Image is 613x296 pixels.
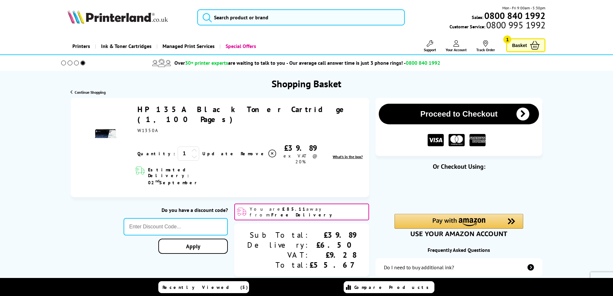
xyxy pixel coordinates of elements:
a: Basket 1 [506,38,545,52]
div: £39.89 [310,230,356,240]
span: Continue Shopping [75,90,106,95]
a: Compare Products [344,281,434,293]
span: 0800 840 1992 [406,60,440,66]
b: £85.11 [282,206,306,212]
span: W1350A [137,128,157,133]
a: Printers [68,38,95,54]
div: £55.67 [310,260,356,270]
span: You are away from [250,206,367,218]
div: Total: [247,260,310,270]
span: Sales: [472,14,483,20]
a: Apply [158,239,228,254]
span: 0800 995 1992 [485,22,545,28]
span: 30+ printer experts [185,60,228,66]
div: £9.28 [310,250,356,260]
a: Track Order [476,40,495,52]
span: Estimated Delivery: 02 September [148,167,228,186]
div: Do I need to buy additional ink? [384,264,454,271]
img: Printerland Logo [68,10,168,24]
a: HP 135A Black Toner Cartridge (1,100 Pages) [137,104,350,124]
b: Free Delivery [271,212,335,218]
sup: nd [155,178,159,183]
input: Search product or brand [197,9,405,25]
div: Delivery: [247,240,310,250]
span: Remove [241,151,266,157]
a: Your Account [446,40,467,52]
span: 1 [503,35,511,43]
h1: Shopping Basket [272,77,341,90]
div: Amazon Pay - Use your Amazon account [395,214,523,236]
a: Continue Shopping [70,90,106,95]
b: 0800 840 1992 [484,10,545,22]
div: Sub Total: [247,230,310,240]
a: Special Offers [219,38,261,54]
span: Customer Service: [450,22,545,30]
div: £39.89 [277,143,324,153]
img: MASTER CARD [449,134,465,147]
a: additional-ink [376,258,542,276]
div: VAT: [247,250,310,260]
img: VISA [428,134,444,147]
div: Or Checkout Using: [376,162,542,171]
span: Basket [512,41,527,50]
span: Quantity: [137,151,175,157]
div: Do you have a discount code? [124,207,228,213]
button: Proceed to Checkout [379,104,539,124]
a: 0800 840 1992 [483,13,545,19]
img: American Express [469,134,486,147]
span: Compare Products [354,284,432,290]
iframe: PayPal [395,181,523,203]
span: Your Account [446,47,467,52]
div: £6.50 [310,240,356,250]
span: Recently Viewed (5) [163,284,248,290]
a: Ink & Toner Cartridges [95,38,156,54]
span: - Our average call answer time is just 3 phone rings! - [286,60,440,66]
a: lnk_inthebox [333,154,363,159]
span: Ink & Toner Cartridges [101,38,152,54]
div: Frequently Asked Questions [376,247,542,253]
a: Recently Viewed (5) [158,281,249,293]
span: Mon - Fri 9:00am - 5:30pm [502,5,545,11]
a: Managed Print Services [156,38,219,54]
a: Delete item from your basket [241,149,277,158]
a: Update [202,151,236,157]
span: ex VAT @ 20% [283,153,317,165]
img: HP 135A Black Toner Cartridge (1,100 Pages) [94,122,117,145]
span: What's in the box? [333,154,363,159]
a: Support [424,40,436,52]
input: Enter Discount Code... [124,218,228,235]
a: Printerland Logo [68,10,190,25]
span: Support [424,47,436,52]
span: Over are waiting to talk to you [174,60,285,66]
